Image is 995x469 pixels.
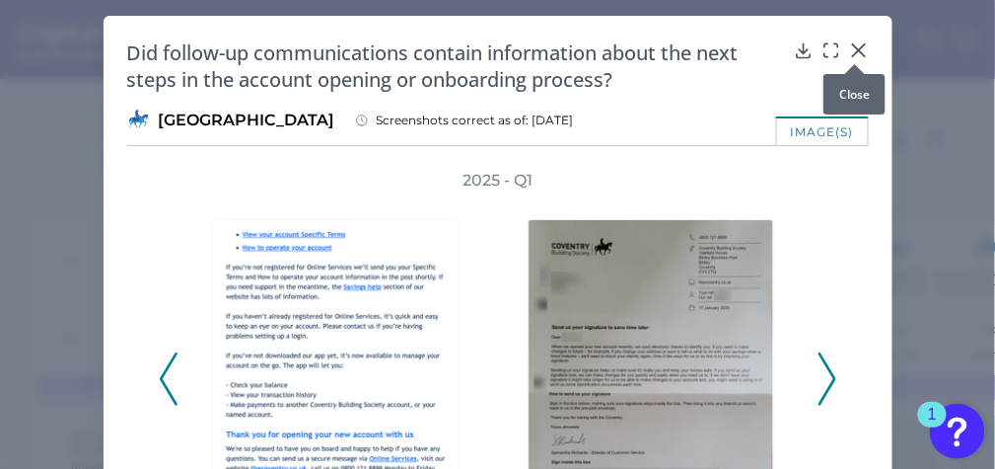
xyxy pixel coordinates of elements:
span: Screenshots correct as of: [DATE] [377,113,574,128]
img: Coventry [127,109,151,132]
div: Close [823,74,886,115]
span: [GEOGRAPHIC_DATA] [159,110,335,131]
button: Open Resource Center, 1 new notification [930,404,985,459]
h3: 2025 - Q1 [462,170,533,192]
div: image(s) [776,117,869,145]
div: 1 [928,415,937,440]
h2: Did follow-up communications contain information about the next steps in the account opening or o... [127,39,786,93]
